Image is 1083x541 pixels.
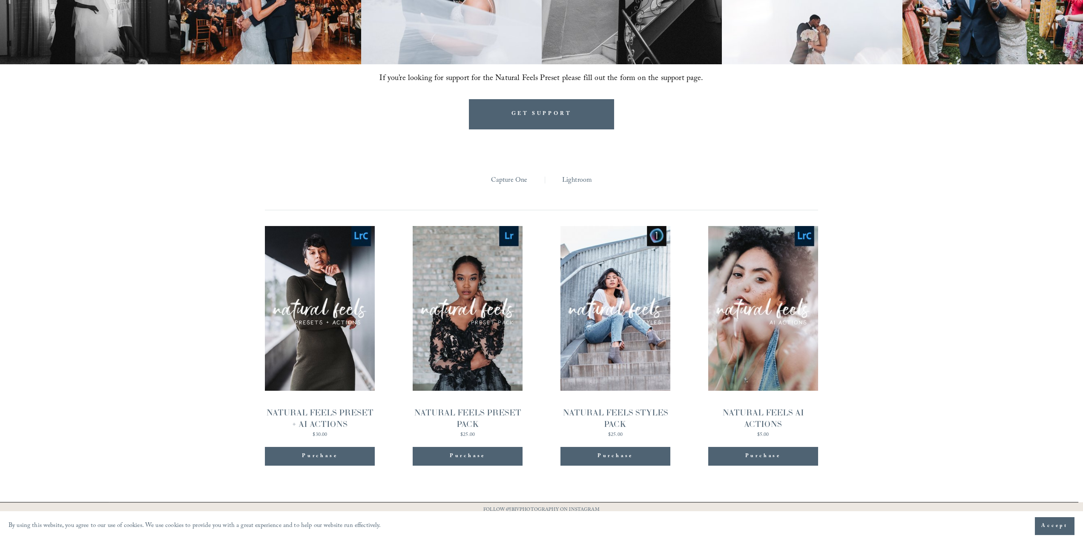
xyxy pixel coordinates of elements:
[413,447,523,466] div: Purchase
[491,174,528,187] a: Capture One
[560,226,670,438] a: NATURAL FEELS STYLES PACK
[413,432,523,438] div: $25.00
[265,432,375,438] div: $30.00
[265,447,375,466] div: Purchase
[708,407,818,430] div: NATURAL FEELS AI ACTIONS
[413,226,523,438] a: NATURAL FEELS PRESET PACK
[708,226,818,438] a: NATURAL FEELS AI ACTIONS
[265,226,375,438] a: NATURAL FEELS PRESET + AI ACTIONS
[1035,517,1074,535] button: Accept
[560,447,670,466] div: Purchase
[469,99,615,129] a: GET SUPPORT
[467,506,616,515] p: FOLLOW @JBIVPHOTOGRAPHY ON INSTAGRAM
[302,452,338,461] div: Purchase
[1041,522,1068,530] span: Accept
[562,174,592,187] a: Lightroom
[598,452,633,461] div: Purchase
[708,432,818,438] div: $5.00
[544,174,546,187] span: |
[745,452,781,461] div: Purchase
[450,452,485,461] div: Purchase
[708,447,818,466] div: Purchase
[9,520,381,532] p: By using this website, you agree to our use of cookies. We use cookies to provide you with a grea...
[265,407,375,430] div: NATURAL FEELS PRESET + AI ACTIONS
[560,407,670,430] div: NATURAL FEELS STYLES PACK
[560,432,670,438] div: $25.00
[379,72,703,86] span: If you’re looking for support for the Natural Feels Preset please fill out the form on the suppor...
[413,407,523,430] div: NATURAL FEELS PRESET PACK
